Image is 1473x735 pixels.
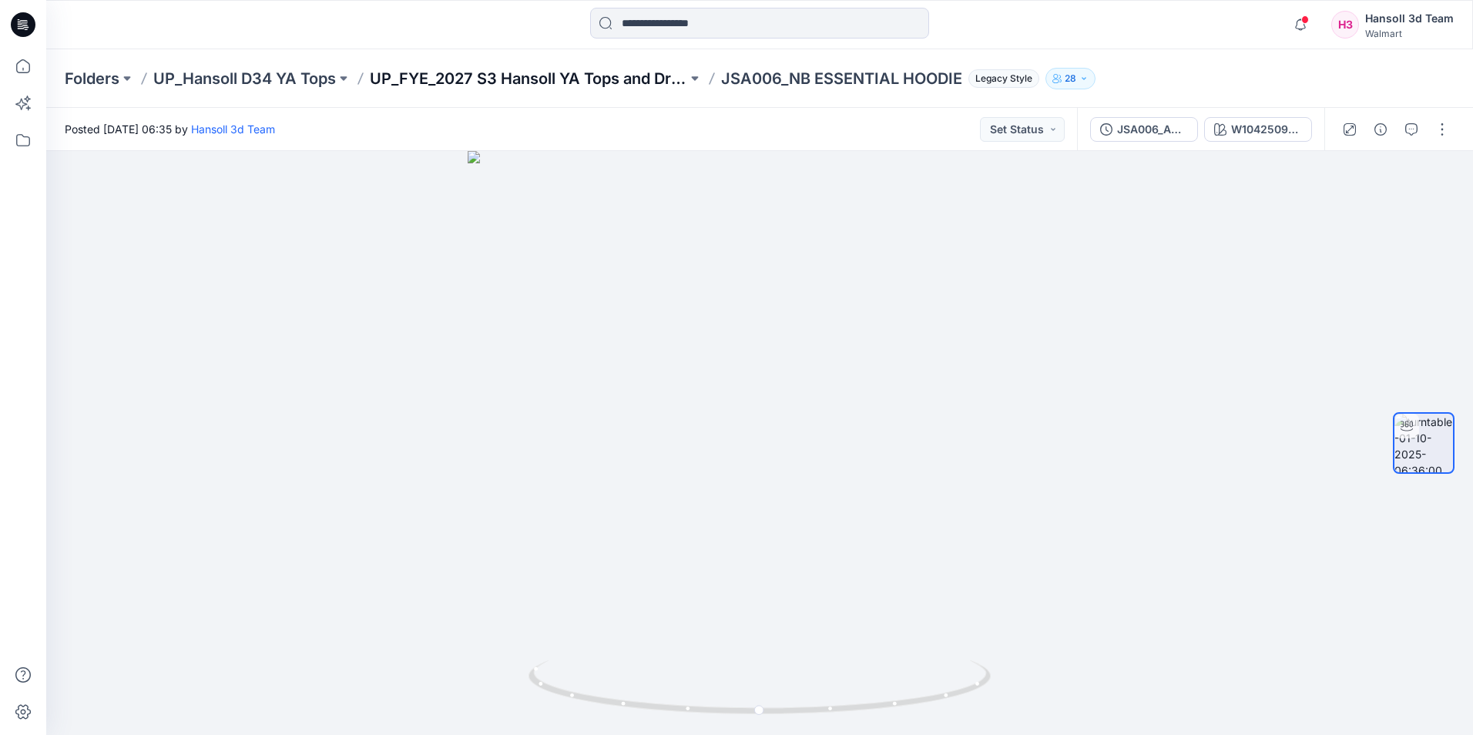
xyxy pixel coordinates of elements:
[1065,70,1076,87] p: 28
[1045,68,1096,89] button: 28
[1090,117,1198,142] button: JSA006_ADM_NB ESSENTIAL HOODIE
[1368,117,1393,142] button: Details
[1394,414,1453,472] img: turntable-01-10-2025-06:36:00
[1365,28,1454,39] div: Walmart
[191,123,275,136] a: Hansoll 3d Team
[1365,9,1454,28] div: Hansoll 3d Team
[65,68,119,89] a: Folders
[1231,121,1302,138] div: W104250912SM10AA
[1204,117,1312,142] button: W104250912SM10AA
[370,68,687,89] a: UP_FYE_2027 S3 Hansoll YA Tops and Dresses
[1331,11,1359,39] div: H3
[65,121,275,137] span: Posted [DATE] 06:35 by
[721,68,962,89] p: JSA006_NB ESSENTIAL HOODIE
[962,68,1039,89] button: Legacy Style
[968,69,1039,88] span: Legacy Style
[153,68,336,89] a: UP_Hansoll D34 YA Tops
[1117,121,1188,138] div: JSA006_ADM_NB ESSENTIAL HOODIE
